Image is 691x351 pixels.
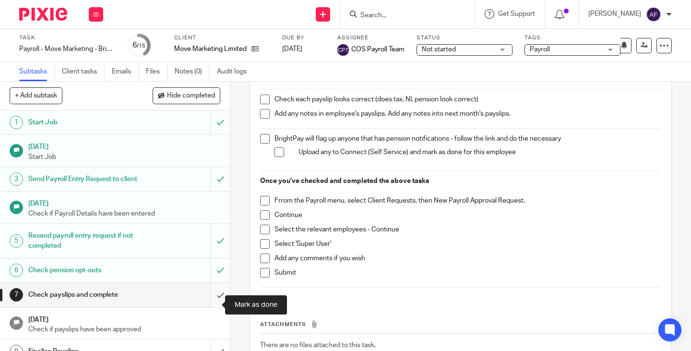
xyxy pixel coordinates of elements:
[274,95,661,104] p: Check each payslip looks correct (does tax, NI, pension look correct)
[19,44,115,54] div: Payroll - Move Marketing - BrightPay CLOUD - Pay day: [DATE]
[28,140,220,152] h1: [DATE]
[417,34,512,42] label: Status
[530,46,550,53] span: Payroll
[28,288,143,302] h1: Check payslips and complete
[10,172,23,186] div: 3
[137,43,145,48] small: /15
[132,40,145,51] div: 6
[351,45,405,54] span: COS Payroll Team
[112,62,139,81] a: Emails
[167,92,215,100] span: Hide completed
[282,46,302,52] span: [DATE]
[298,147,661,157] p: Upload any to Connect (Self Service) and mark as done for this employee
[28,313,220,325] h1: [DATE]
[337,44,349,56] img: svg%3E
[10,234,23,248] div: 5
[217,62,254,81] a: Audit logs
[274,210,661,220] p: Continue
[274,196,661,206] p: Frrom the Payroll menu, select Client Requests, then New Payroll Approval Request.
[146,62,167,81] a: Files
[28,263,143,278] h1: Check pension opt-outs
[19,44,115,54] div: Payroll - Move Marketing - BrightPay CLOUD - Pay day: 28th - September 2025
[19,34,115,42] label: Task
[274,239,661,249] p: Select 'Super User'
[62,62,105,81] a: Client tasks
[28,209,220,218] p: Check if Payroll Details have been entered
[274,254,661,263] p: Add any comments if you wish
[28,115,143,130] h1: Start Job
[588,9,641,19] p: [PERSON_NAME]
[646,7,661,22] img: svg%3E
[282,34,325,42] label: Due by
[260,342,376,349] span: There are no files attached to this task.
[10,264,23,277] div: 6
[422,46,456,53] span: Not started
[274,268,661,278] p: Submit
[524,34,620,42] label: Tags
[175,62,210,81] a: Notes (0)
[337,34,405,42] label: Assignee
[19,8,67,21] img: Pixie
[359,12,446,20] input: Search
[498,11,535,17] span: Get Support
[274,225,661,234] p: Select the relevant employees - Continue
[174,34,270,42] label: Client
[10,116,23,129] div: 1
[28,325,220,334] p: Check if payslips have been approved
[28,152,220,162] p: Start Job
[274,134,661,144] p: BrightPay will flag up anyone that has pension notifications - follow the link and do the necessary
[28,196,220,208] h1: [DATE]
[274,109,661,119] p: Add any notes in employee's payslips. Add any notes into next month's payslips.
[260,178,429,184] strong: Once you've checked and completed the above tasks
[19,62,55,81] a: Subtasks
[10,87,62,104] button: + Add subtask
[10,288,23,302] div: 7
[28,172,143,186] h1: Send Payroll Entry Request to client
[174,44,247,54] p: Move Marketing Limited
[260,322,306,327] span: Attachments
[153,87,220,104] button: Hide completed
[28,229,143,253] h1: Resend payroll entry request if not completed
